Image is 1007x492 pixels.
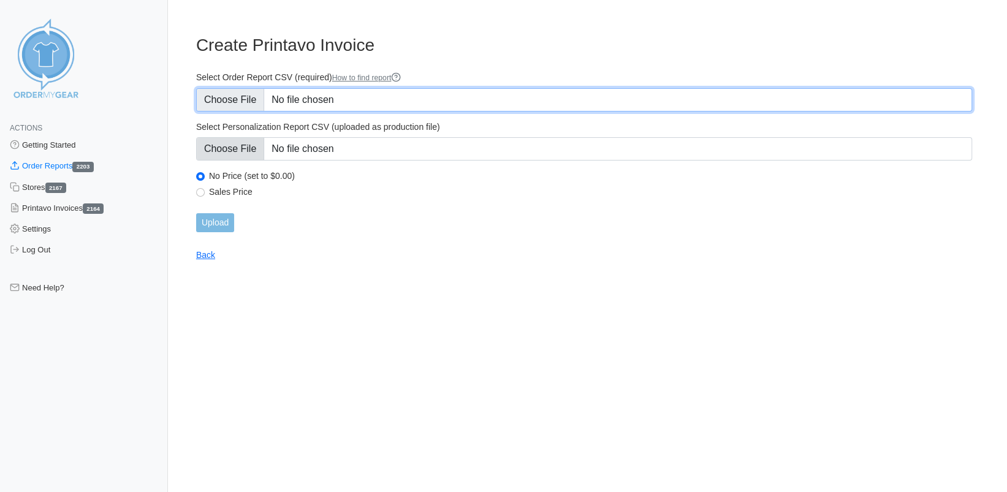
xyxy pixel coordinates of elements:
label: Sales Price [209,186,972,197]
span: 2203 [72,162,93,172]
span: 2164 [83,203,104,214]
h3: Create Printavo Invoice [196,35,972,56]
a: How to find report [332,74,401,82]
label: Select Personalization Report CSV (uploaded as production file) [196,121,972,132]
input: Upload [196,213,234,232]
label: No Price (set to $0.00) [209,170,972,181]
span: Actions [10,124,42,132]
span: 2167 [45,183,66,193]
a: Back [196,250,215,260]
label: Select Order Report CSV (required) [196,72,972,83]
